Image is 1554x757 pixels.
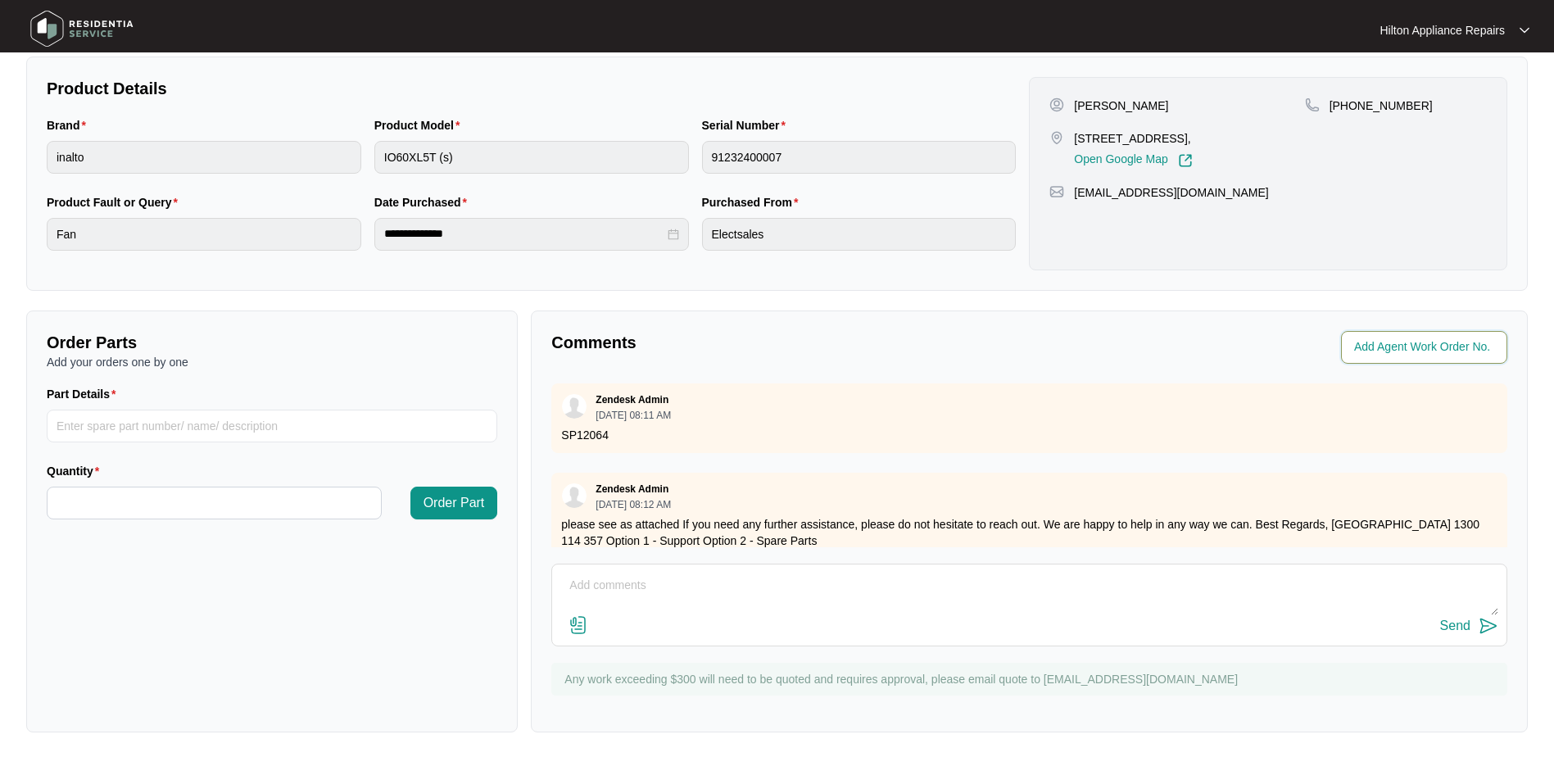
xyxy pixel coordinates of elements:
[1479,616,1498,636] img: send-icon.svg
[47,463,106,479] label: Quantity
[374,194,473,211] label: Date Purchased
[1305,97,1320,112] img: map-pin
[384,225,664,243] input: Date Purchased
[374,117,467,134] label: Product Model
[47,117,93,134] label: Brand
[564,671,1499,687] p: Any work exceeding $300 will need to be quoted and requires approval, please email quote to [EMAI...
[1074,153,1192,168] a: Open Google Map
[1074,97,1168,114] p: [PERSON_NAME]
[1330,97,1433,114] p: [PHONE_NUMBER]
[1049,130,1064,145] img: map-pin
[702,194,805,211] label: Purchased From
[1178,153,1193,168] img: Link-External
[1074,184,1268,201] p: [EMAIL_ADDRESS][DOMAIN_NAME]
[551,331,1017,354] p: Comments
[1520,26,1529,34] img: dropdown arrow
[1380,22,1505,39] p: Hilton Appliance Repairs
[47,410,497,442] input: Part Details
[47,194,184,211] label: Product Fault or Query
[1354,338,1497,357] input: Add Agent Work Order No.
[47,386,123,402] label: Part Details
[561,427,1497,443] p: SP12064
[596,483,668,496] p: Zendesk Admin
[47,77,1016,100] p: Product Details
[562,394,587,419] img: user.svg
[424,493,485,513] span: Order Part
[47,141,361,174] input: Brand
[561,516,1497,549] p: please see as attached If you need any further assistance, please do not hesitate to reach out. W...
[702,218,1017,251] input: Purchased From
[25,4,139,53] img: residentia service logo
[569,615,588,635] img: file-attachment-doc.svg
[1440,615,1498,637] button: Send
[702,141,1017,174] input: Serial Number
[410,487,498,519] button: Order Part
[596,500,671,510] p: [DATE] 08:12 AM
[596,410,671,420] p: [DATE] 08:11 AM
[562,483,587,508] img: user.svg
[47,331,497,354] p: Order Parts
[374,141,689,174] input: Product Model
[596,393,668,406] p: Zendesk Admin
[702,117,792,134] label: Serial Number
[1049,184,1064,199] img: map-pin
[47,218,361,251] input: Product Fault or Query
[1049,97,1064,112] img: user-pin
[1074,130,1192,147] p: [STREET_ADDRESS],
[48,487,381,519] input: Quantity
[47,354,497,370] p: Add your orders one by one
[1440,619,1470,633] div: Send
